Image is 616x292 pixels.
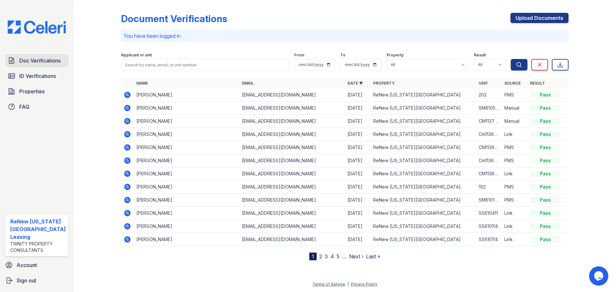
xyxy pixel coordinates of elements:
[239,220,345,233] td: [EMAIL_ADDRESS][DOMAIN_NAME]
[124,32,566,40] p: You have been logged in
[371,141,476,154] td: ReNew [US_STATE][GEOGRAPHIC_DATA]
[312,282,345,287] a: Terms of Service
[309,253,317,260] div: 1
[325,253,328,260] a: 3
[371,233,476,246] td: ReNew [US_STATE][GEOGRAPHIC_DATA]
[239,128,345,141] td: [EMAIL_ADDRESS][DOMAIN_NAME]
[5,85,68,98] a: Properties
[345,154,371,167] td: [DATE]
[371,194,476,207] td: ReNew [US_STATE][GEOGRAPHIC_DATA]
[337,253,339,260] a: 5
[345,180,371,194] td: [DATE]
[121,53,152,58] label: Applicant or unit
[476,141,502,154] td: CM1136204
[294,53,304,58] label: From
[474,53,486,58] label: Result
[371,128,476,141] td: ReNew [US_STATE][GEOGRAPHIC_DATA]
[239,88,345,102] td: [EMAIL_ADDRESS][DOMAIN_NAME]
[134,220,239,233] td: [PERSON_NAME]
[17,261,37,269] span: Account
[502,154,527,167] td: PMS
[476,102,502,115] td: SM6105 203
[345,88,371,102] td: [DATE]
[136,81,148,86] a: Name
[530,81,545,86] a: Result
[476,128,502,141] td: Cm1136204
[19,57,61,64] span: Doc Verifications
[347,81,363,86] a: Date ▼
[502,180,527,194] td: PMS
[239,207,345,220] td: [EMAIL_ADDRESS][DOMAIN_NAME]
[589,266,610,286] iframe: chat widget
[476,220,502,233] td: SS610114
[530,131,561,138] div: Pass
[239,180,345,194] td: [EMAIL_ADDRESS][DOMAIN_NAME]
[345,194,371,207] td: [DATE]
[371,180,476,194] td: ReNew [US_STATE][GEOGRAPHIC_DATA]
[134,128,239,141] td: [PERSON_NAME]
[134,88,239,102] td: [PERSON_NAME]
[371,154,476,167] td: ReNew [US_STATE][GEOGRAPHIC_DATA]
[502,141,527,154] td: PMS
[10,218,66,241] div: ReNew [US_STATE][GEOGRAPHIC_DATA] Leasing
[502,102,527,115] td: Manual
[5,70,68,82] a: ID Verifications
[502,115,527,128] td: Manual
[239,154,345,167] td: [EMAIL_ADDRESS][DOMAIN_NAME]
[373,81,395,86] a: Property
[371,220,476,233] td: ReNew [US_STATE][GEOGRAPHIC_DATA]
[134,167,239,180] td: [PERSON_NAME]
[502,167,527,180] td: Link
[17,277,36,284] span: Sign out
[3,274,71,287] a: Sign out
[345,115,371,128] td: [DATE]
[340,53,346,58] label: To
[479,81,488,86] a: Unit
[3,259,71,271] a: Account
[345,102,371,115] td: [DATE]
[5,54,68,67] a: Doc Verifications
[476,167,502,180] td: CM1136204
[134,115,239,128] td: [PERSON_NAME]
[476,207,502,220] td: SS610411
[121,59,289,71] input: Search by name, email, or unit number
[502,207,527,220] td: Link
[134,180,239,194] td: [PERSON_NAME]
[134,233,239,246] td: [PERSON_NAME]
[476,180,502,194] td: 102
[530,171,561,177] div: Pass
[349,253,364,260] a: Next ›
[366,253,380,260] a: Last »
[330,253,334,260] a: 4
[242,81,254,86] a: Email
[502,88,527,102] td: PMS
[502,194,527,207] td: PMS
[345,207,371,220] td: [DATE]
[530,197,561,203] div: Pass
[476,233,502,246] td: SS610114
[19,72,56,80] span: ID Verifications
[530,105,561,111] div: Pass
[502,233,527,246] td: Link
[371,102,476,115] td: ReNew [US_STATE][GEOGRAPHIC_DATA]
[239,194,345,207] td: [EMAIL_ADDRESS][DOMAIN_NAME]
[134,102,239,115] td: [PERSON_NAME]
[19,88,45,95] span: Properties
[345,128,371,141] td: [DATE]
[121,13,227,24] div: Document Verifications
[371,167,476,180] td: ReNew [US_STATE][GEOGRAPHIC_DATA]
[134,207,239,220] td: [PERSON_NAME]
[371,207,476,220] td: ReNew [US_STATE][GEOGRAPHIC_DATA]
[510,13,569,23] a: Upload Documents
[530,118,561,124] div: Pass
[530,92,561,98] div: Pass
[502,128,527,141] td: Link
[476,194,502,207] td: SM610122
[239,233,345,246] td: [EMAIL_ADDRESS][DOMAIN_NAME]
[3,21,71,34] img: CE_Logo_Blue-a8612792a0a2168367f1c8372b55b34899dd931a85d93a1a3d3e32e68fde9ad4.png
[134,194,239,207] td: [PERSON_NAME]
[10,241,66,254] div: Trinity Property Consultants
[345,233,371,246] td: [DATE]
[371,115,476,128] td: ReNew [US_STATE][GEOGRAPHIC_DATA]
